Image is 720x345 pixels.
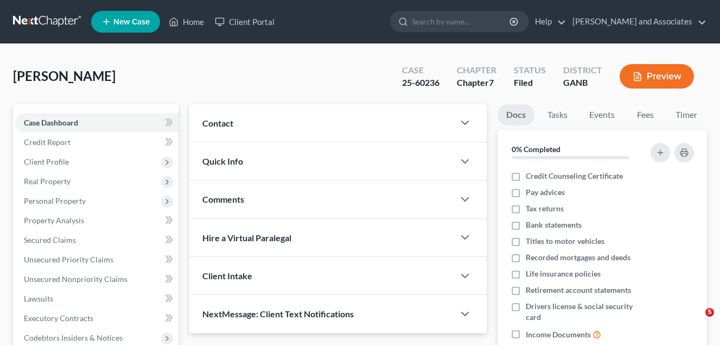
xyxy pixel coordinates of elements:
[202,118,233,128] span: Contact
[163,12,209,32] a: Home
[24,137,71,147] span: Credit Report
[457,77,496,89] div: Chapter
[530,12,566,32] a: Help
[489,77,494,87] span: 7
[24,177,71,186] span: Real Property
[15,250,179,269] a: Unsecured Priority Claims
[24,313,93,323] span: Executory Contracts
[457,64,496,77] div: Chapter
[683,308,709,334] iframe: Intercom live chat
[15,269,179,289] a: Unsecured Nonpriority Claims
[667,104,706,126] a: Timer
[15,309,179,328] a: Executory Contracts
[620,64,694,89] button: Preview
[15,289,179,309] a: Lawsuits
[628,104,662,126] a: Fees
[15,113,179,133] a: Case Dashboard
[526,252,630,263] span: Recorded mortgages and deeds
[24,274,128,284] span: Unsecured Nonpriority Claims
[24,235,76,244] span: Secured Claims
[512,145,560,154] strong: 0% Completed
[539,104,576,126] a: Tasks
[412,11,511,32] input: Search by name...
[15,211,179,230] a: Property Analysis
[15,230,179,250] a: Secured Claims
[202,271,252,281] span: Client Intake
[202,233,291,243] span: Hire a Virtual Paralegal
[526,171,623,181] span: Credit Counseling Certificate
[526,219,582,230] span: Bank statements
[526,187,565,198] span: Pay advices
[498,104,534,126] a: Docs
[563,64,602,77] div: District
[24,333,123,342] span: Codebtors Insiders & Notices
[24,294,53,303] span: Lawsuits
[526,301,645,323] span: Drivers license & social security card
[402,77,439,89] div: 25-60236
[113,18,150,26] span: New Case
[13,68,116,84] span: [PERSON_NAME]
[526,236,604,247] span: Titles to motor vehicles
[514,64,546,77] div: Status
[581,104,623,126] a: Events
[24,118,78,127] span: Case Dashboard
[526,203,564,214] span: Tax returns
[202,309,354,319] span: NextMessage: Client Text Notifications
[202,156,243,166] span: Quick Info
[526,285,631,296] span: Retirement account statements
[567,12,706,32] a: [PERSON_NAME] and Associates
[563,77,602,89] div: GANB
[24,196,86,205] span: Personal Property
[526,329,591,340] span: Income Documents
[402,64,439,77] div: Case
[514,77,546,89] div: Filed
[202,194,244,204] span: Comments
[24,216,84,225] span: Property Analysis
[24,255,113,264] span: Unsecured Priority Claims
[209,12,280,32] a: Client Portal
[15,133,179,152] a: Credit Report
[24,157,69,166] span: Client Profile
[705,308,714,317] span: 5
[526,268,601,279] span: Life insurance policies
